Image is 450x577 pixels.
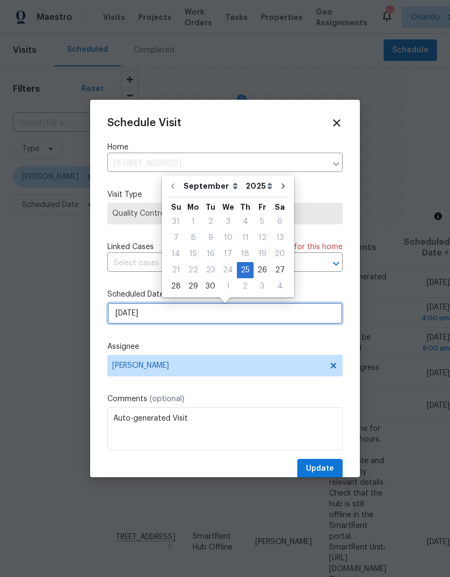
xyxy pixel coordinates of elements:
span: [PERSON_NAME] [112,361,324,370]
div: 7 [167,230,185,245]
div: 5 [254,214,271,229]
div: Sun Sep 21 2025 [167,262,185,278]
span: (optional) [149,395,185,403]
div: 28 [167,279,185,294]
div: 1 [185,214,202,229]
div: 12 [254,230,271,245]
abbr: Monday [187,203,199,211]
div: 18 [237,246,254,262]
select: Month [181,178,243,194]
div: Mon Sep 01 2025 [185,214,202,230]
div: Sun Sep 14 2025 [167,246,185,262]
div: 30 [202,279,219,294]
div: 14 [167,246,185,262]
label: Comments [107,394,343,404]
input: M/D/YYYY [107,303,343,324]
div: Wed Sep 17 2025 [219,246,237,262]
div: Wed Sep 10 2025 [219,230,237,246]
div: Thu Sep 11 2025 [237,230,254,246]
div: 2 [202,214,219,229]
div: Fri Sep 05 2025 [254,214,271,230]
span: Update [306,462,334,476]
span: Quality Control [112,208,338,219]
div: Fri Sep 12 2025 [254,230,271,246]
div: Mon Sep 29 2025 [185,278,202,294]
div: Tue Sep 16 2025 [202,246,219,262]
div: Wed Sep 24 2025 [219,262,237,278]
div: 9 [202,230,219,245]
div: Thu Oct 02 2025 [237,278,254,294]
div: 15 [185,246,202,262]
div: Sat Oct 04 2025 [271,278,289,294]
div: 16 [202,246,219,262]
label: Home [107,142,343,153]
div: 31 [167,214,185,229]
div: 6 [271,214,289,229]
div: Sat Sep 06 2025 [271,214,289,230]
div: Tue Sep 23 2025 [202,262,219,278]
div: Sun Sep 07 2025 [167,230,185,246]
div: 22 [185,263,202,278]
div: 20 [271,246,289,262]
textarea: Auto-generated Visit [107,407,343,450]
div: Tue Sep 09 2025 [202,230,219,246]
input: Select cases [107,255,312,272]
div: 11 [237,230,254,245]
div: 26 [254,263,271,278]
div: 4 [271,279,289,294]
div: Wed Oct 01 2025 [219,278,237,294]
div: Sat Sep 13 2025 [271,230,289,246]
div: Thu Sep 18 2025 [237,246,254,262]
div: 10 [219,230,237,245]
button: Update [297,459,343,479]
div: Fri Sep 19 2025 [254,246,271,262]
div: 8 [185,230,202,245]
span: Linked Cases [107,242,154,252]
div: Sun Sep 28 2025 [167,278,185,294]
button: Go to next month [275,175,291,197]
div: 1 [219,279,237,294]
div: Mon Sep 15 2025 [185,246,202,262]
div: Fri Sep 26 2025 [254,262,271,278]
label: Assignee [107,341,343,352]
input: Enter in an address [107,155,326,172]
div: 23 [202,263,219,278]
abbr: Sunday [171,203,181,211]
div: 25 [237,263,254,278]
div: Tue Sep 30 2025 [202,278,219,294]
div: 29 [185,279,202,294]
button: Open [329,256,344,271]
div: 3 [219,214,237,229]
div: Mon Sep 22 2025 [185,262,202,278]
abbr: Thursday [240,203,250,211]
div: Sun Aug 31 2025 [167,214,185,230]
div: Thu Sep 25 2025 [237,262,254,278]
select: Year [243,178,275,194]
div: Tue Sep 02 2025 [202,214,219,230]
abbr: Wednesday [222,203,234,211]
div: 19 [254,246,271,262]
div: 13 [271,230,289,245]
div: Sat Sep 27 2025 [271,262,289,278]
div: Wed Sep 03 2025 [219,214,237,230]
div: Fri Oct 03 2025 [254,278,271,294]
abbr: Friday [258,203,266,211]
button: Go to previous month [165,175,181,197]
abbr: Tuesday [206,203,215,211]
label: Scheduled Date [107,289,343,300]
div: 2 [237,279,254,294]
div: Sat Sep 20 2025 [271,246,289,262]
div: 17 [219,246,237,262]
div: 21 [167,263,185,278]
div: Thu Sep 04 2025 [237,214,254,230]
span: Close [331,117,343,129]
div: 24 [219,263,237,278]
div: 3 [254,279,271,294]
div: 4 [237,214,254,229]
abbr: Saturday [275,203,285,211]
label: Visit Type [107,189,343,200]
span: Schedule Visit [107,118,181,128]
div: 27 [271,263,289,278]
div: Mon Sep 08 2025 [185,230,202,246]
